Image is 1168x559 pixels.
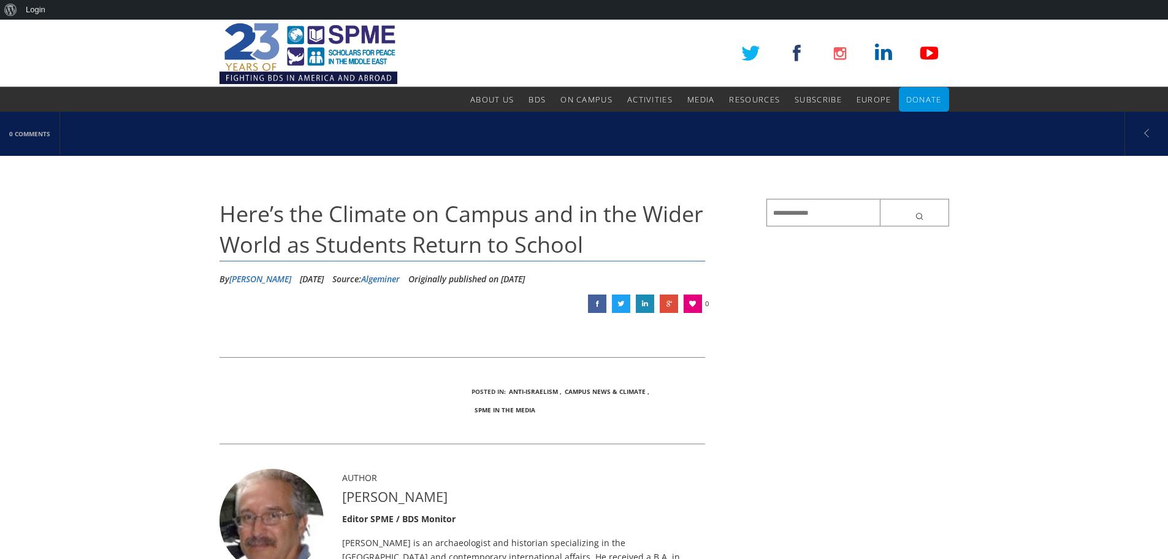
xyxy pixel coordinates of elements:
span: BDS [529,94,546,105]
img: SPME [219,20,397,87]
a: Activities [627,87,673,112]
a: Europe [857,87,891,112]
a: Here’s the Climate on Campus and in the Wider World as Students Return to School [660,295,678,313]
span: Here’s the Climate on Campus and in the Wider World as Students Return to School [219,199,703,260]
span: Media [687,94,715,105]
a: [PERSON_NAME] [229,273,291,285]
span: 0 [705,295,709,313]
a: Campus News & Climate [565,387,646,396]
a: About Us [470,87,514,112]
strong: Editor SPME / BDS Monitor [342,513,456,525]
a: Resources [729,87,780,112]
span: Activities [627,94,673,105]
li: By [219,270,291,288]
a: Donate [906,87,942,112]
span: Donate [906,94,942,105]
span: About Us [470,94,514,105]
a: Here’s the Climate on Campus and in the Wider World as Students Return to School [612,295,630,313]
li: Posted In: [471,382,506,401]
a: Media [687,87,715,112]
a: SPME in the Media [475,406,535,414]
span: Subscribe [795,94,842,105]
a: Here’s the Climate on Campus and in the Wider World as Students Return to School [636,295,654,313]
a: On Campus [560,87,613,112]
a: BDS [529,87,546,112]
span: Europe [857,94,891,105]
span: On Campus [560,94,613,105]
a: Algeminer [361,273,400,285]
a: Anti-Israelism [509,387,558,396]
span: Resources [729,94,780,105]
a: Subscribe [795,87,842,112]
li: Originally published on [DATE] [408,270,525,288]
a: Here’s the Climate on Campus and in the Wider World as Students Return to School [588,295,606,313]
span: AUTHOR [342,472,377,484]
div: Source: [332,270,400,288]
h4: [PERSON_NAME] [342,487,706,506]
li: [DATE] [300,270,324,288]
